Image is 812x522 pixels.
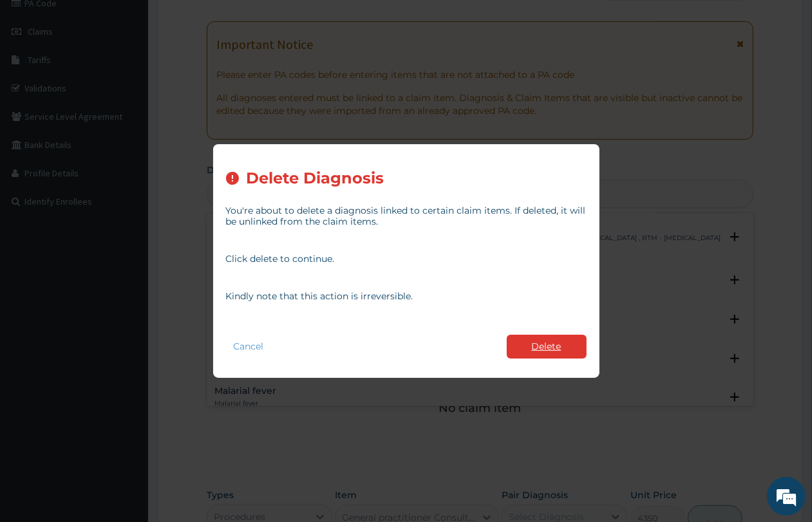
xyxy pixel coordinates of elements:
p: Kindly note that this action is irreversible. [226,291,587,302]
textarea: Type your message and hit 'Enter' [6,351,245,396]
p: You're about to delete a diagnosis linked to certain claim items. If deleted, it will be unlinked... [226,205,587,227]
img: d_794563401_company_1708531726252_794563401 [24,64,52,97]
button: Cancel [226,337,272,356]
div: Minimize live chat window [211,6,242,37]
h2: Delete Diagnosis [247,170,384,187]
p: Click delete to continue. [226,254,587,265]
button: Delete [507,335,587,359]
div: Chat with us now [67,72,216,89]
span: We're online! [75,162,178,292]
